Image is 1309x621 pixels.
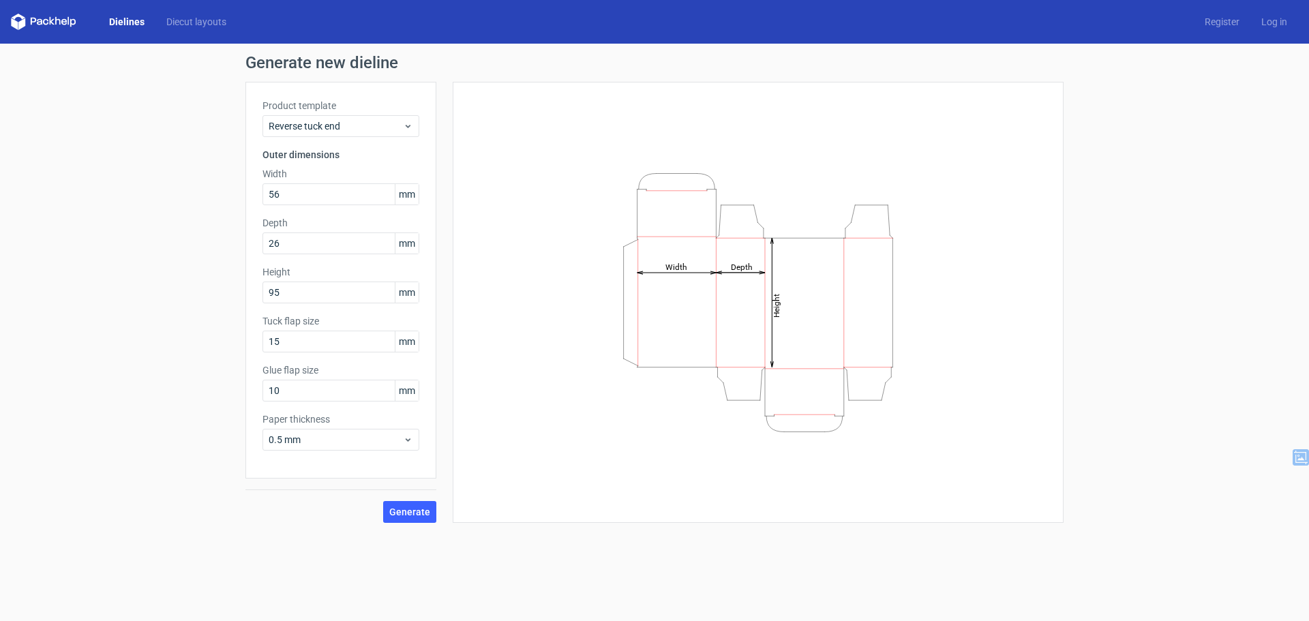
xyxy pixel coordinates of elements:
label: Depth [262,216,419,230]
span: mm [395,282,419,303]
a: Log in [1250,15,1298,29]
h1: Generate new dieline [245,55,1064,71]
span: mm [395,331,419,352]
label: Product template [262,99,419,112]
label: Glue flap size [262,363,419,377]
a: Dielines [98,15,155,29]
a: Register [1194,15,1250,29]
span: mm [395,233,419,254]
span: 0.5 mm [269,433,403,446]
label: Height [262,265,419,279]
tspan: Height [772,293,781,317]
span: mm [395,184,419,205]
span: Reverse tuck end [269,119,403,133]
span: mm [395,380,419,401]
label: Paper thickness [262,412,419,426]
label: Width [262,167,419,181]
tspan: Width [665,262,687,271]
button: Generate [383,501,436,523]
h3: Outer dimensions [262,148,419,162]
a: Diecut layouts [155,15,237,29]
span: Generate [389,507,430,517]
tspan: Depth [731,262,753,271]
label: Tuck flap size [262,314,419,328]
